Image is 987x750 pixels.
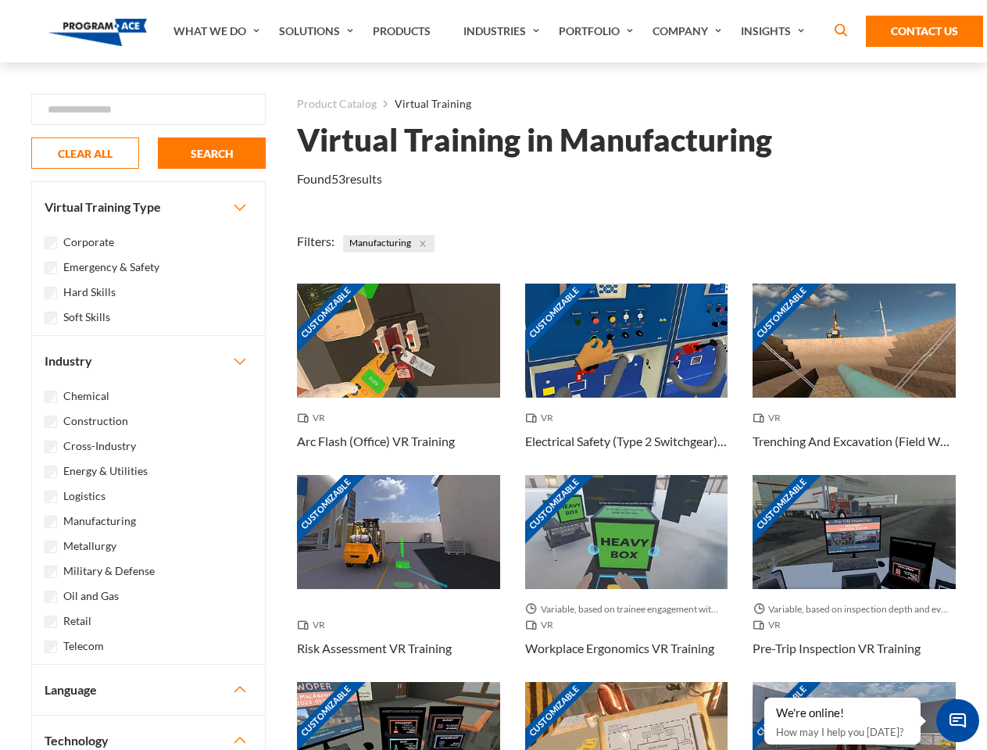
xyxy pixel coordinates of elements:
span: Chat Widget [936,699,979,742]
label: Hard Skills [63,284,116,301]
input: Logistics [45,491,57,503]
label: Chemical [63,387,109,405]
span: Variable, based on inspection depth and event interaction. [753,602,956,617]
label: Military & Defense [63,562,155,580]
input: Cross-Industry [45,441,57,453]
input: Retail [45,616,57,628]
input: Oil and Gas [45,591,57,603]
input: Soft Skills [45,312,57,324]
span: VR [525,410,560,426]
li: Virtual Training [377,94,471,114]
a: Customizable Thumbnail - Arc Flash (Office) VR Training VR Arc Flash (Office) VR Training [297,284,500,475]
span: VR [753,410,787,426]
label: Construction [63,412,128,430]
img: Program-Ace [48,19,148,46]
a: Customizable Thumbnail - Pre-Trip Inspection VR Training Variable, based on inspection depth and ... [753,475,956,682]
span: VR [525,617,560,633]
a: Customizable Thumbnail - Workplace Ergonomics VR Training Variable, based on trainee engagement w... [525,475,728,682]
input: Corporate [45,237,57,249]
label: Soft Skills [63,309,110,326]
label: Retail [63,612,91,630]
label: Logistics [63,487,105,505]
label: Emergency & Safety [63,259,159,276]
input: Construction [45,416,57,428]
input: Telecom [45,641,57,653]
input: Chemical [45,391,57,403]
a: Customizable Thumbnail - Trenching And Excavation (Field Work) VR Training VR Trenching And Excav... [753,284,956,475]
a: Product Catalog [297,94,377,114]
button: Close [414,235,431,252]
span: VR [297,410,331,426]
label: Telecom [63,637,104,655]
h3: Pre-Trip Inspection VR Training [753,639,921,658]
input: Hard Skills [45,287,57,299]
label: Metallurgy [63,537,116,555]
label: Corporate [63,234,114,251]
button: CLEAR ALL [31,137,139,169]
em: 53 [331,171,345,186]
input: Metallurgy [45,541,57,553]
label: Cross-Industry [63,437,136,455]
h3: Risk Assessment VR Training [297,639,452,658]
h3: Trenching And Excavation (Field Work) VR Training [753,432,956,451]
span: VR [297,617,331,633]
span: Variable, based on trainee engagement with exercises. [525,602,728,617]
label: Oil and Gas [63,587,119,605]
button: Industry [32,336,265,386]
h3: Arc Flash (Office) VR Training [297,432,455,451]
button: Virtual Training Type [32,182,265,232]
h1: Virtual Training in Manufacturing [297,127,772,154]
input: Manufacturing [45,516,57,528]
a: Contact Us [866,16,983,47]
span: Manufacturing [343,235,434,252]
label: Energy & Utilities [63,462,148,480]
p: Found results [297,170,382,188]
input: Energy & Utilities [45,466,57,478]
span: VR [753,617,787,633]
a: Customizable Thumbnail - Electrical Safety (Type 2 Switchgear) VR Training VR Electrical Safety (... [525,284,728,475]
input: Emergency & Safety [45,262,57,274]
h3: Electrical Safety (Type 2 Switchgear) VR Training [525,432,728,451]
h3: Workplace Ergonomics VR Training [525,639,714,658]
nav: breadcrumb [297,94,956,114]
p: How may I help you [DATE]? [776,723,909,741]
input: Military & Defense [45,566,57,578]
a: Customizable Thumbnail - Risk Assessment VR Training VR Risk Assessment VR Training [297,475,500,682]
button: Language [32,665,265,715]
div: We're online! [776,705,909,721]
span: Filters: [297,234,334,248]
label: Manufacturing [63,512,136,530]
